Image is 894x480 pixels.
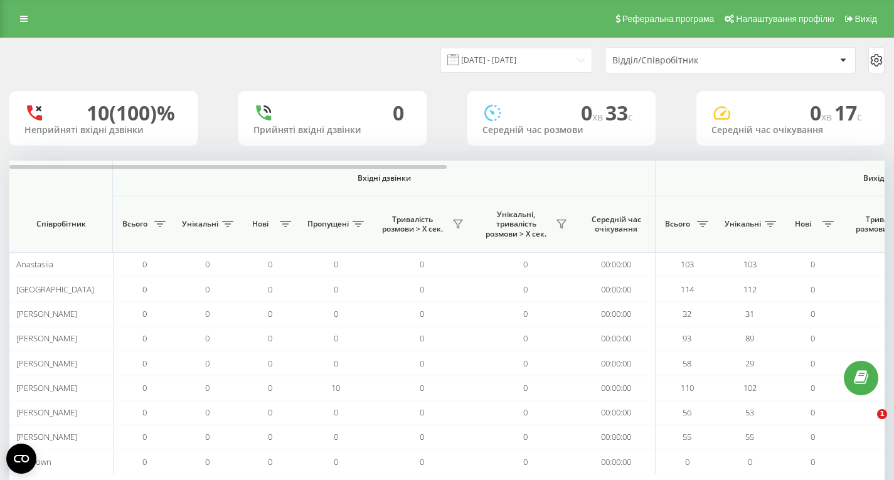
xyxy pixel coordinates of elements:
span: [PERSON_NAME] [16,407,77,418]
iframe: Intercom live chat [851,409,881,439]
span: 0 [205,358,210,369]
span: 0 [268,333,272,344]
span: Унікальні [182,219,218,229]
div: 10 (100)% [87,101,175,125]
span: [PERSON_NAME] [16,333,77,344]
span: 55 [745,431,754,442]
span: 0 [334,358,338,369]
span: Вхідні дзвінки [146,173,622,183]
span: 103 [681,259,694,270]
span: 0 [142,407,147,418]
span: 0 [420,431,424,442]
span: Anastasiia [16,259,53,270]
span: 0 [268,431,272,442]
span: 0 [268,259,272,270]
span: [PERSON_NAME] [16,382,77,393]
span: 110 [681,382,694,393]
span: 0 [268,308,272,319]
span: Всього [119,219,151,229]
span: Співробітник [20,219,102,229]
span: 17 [834,99,862,126]
span: 0 [205,259,210,270]
span: 0 [420,382,424,393]
span: 0 [811,431,815,442]
span: 0 [523,333,528,344]
span: 32 [683,308,691,319]
span: 56 [683,407,691,418]
span: 1 [877,409,887,419]
span: 0 [811,407,815,418]
span: Всього [662,219,693,229]
span: Налаштування профілю [736,14,834,24]
span: 0 [334,407,338,418]
span: 0 [523,284,528,295]
span: 29 [745,358,754,369]
span: 0 [420,308,424,319]
span: 0 [268,284,272,295]
span: 0 [205,284,210,295]
span: 0 [205,431,210,442]
span: 33 [605,99,633,126]
span: 114 [681,284,694,295]
span: Середній час очікування [587,215,646,234]
span: 0 [334,456,338,467]
td: 00:00:00 [577,425,656,449]
span: 0 [811,456,815,467]
span: 0 [581,99,605,126]
span: 10 [331,382,340,393]
span: 89 [745,333,754,344]
span: Унікальні [725,219,761,229]
span: 0 [268,456,272,467]
div: Неприйняті вхідні дзвінки [24,125,183,136]
span: 0 [810,99,834,126]
span: 0 [420,407,424,418]
span: 0 [523,431,528,442]
span: Вихід [855,14,877,24]
span: Унікальні, тривалість розмови > Х сек. [480,210,552,239]
span: 0 [748,456,752,467]
span: 0 [205,333,210,344]
span: 0 [523,358,528,369]
span: Тривалість розмови > Х сек. [376,215,449,234]
span: 0 [334,308,338,319]
span: Нові [245,219,276,229]
span: 0 [523,259,528,270]
div: 0 [393,101,404,125]
td: 00:00:00 [577,351,656,375]
span: 0 [420,456,424,467]
span: 0 [205,407,210,418]
span: [PERSON_NAME] [16,308,77,319]
td: 00:00:00 [577,326,656,351]
td: 00:00:00 [577,277,656,301]
span: 0 [142,456,147,467]
span: 53 [745,407,754,418]
div: Середній час розмови [482,125,641,136]
td: 00:00:00 [577,252,656,277]
span: 0 [268,358,272,369]
span: 0 [142,284,147,295]
span: Нові [787,219,819,229]
span: 0 [334,259,338,270]
span: 0 [811,259,815,270]
span: 0 [523,407,528,418]
span: 0 [811,382,815,393]
span: 0 [268,407,272,418]
span: 0 [523,308,528,319]
span: [PERSON_NAME] [16,358,77,369]
span: 58 [683,358,691,369]
span: 0 [420,284,424,295]
span: 93 [683,333,691,344]
span: 31 [745,308,754,319]
span: 0 [142,308,147,319]
span: 0 [685,456,689,467]
span: 0 [811,358,815,369]
span: c [857,110,862,124]
span: [GEOGRAPHIC_DATA] [16,284,94,295]
div: Прийняті вхідні дзвінки [253,125,412,136]
span: 0 [142,259,147,270]
span: хв [592,110,605,124]
span: 112 [743,284,757,295]
span: c [628,110,633,124]
div: Середній час очікування [711,125,870,136]
span: 0 [142,382,147,393]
